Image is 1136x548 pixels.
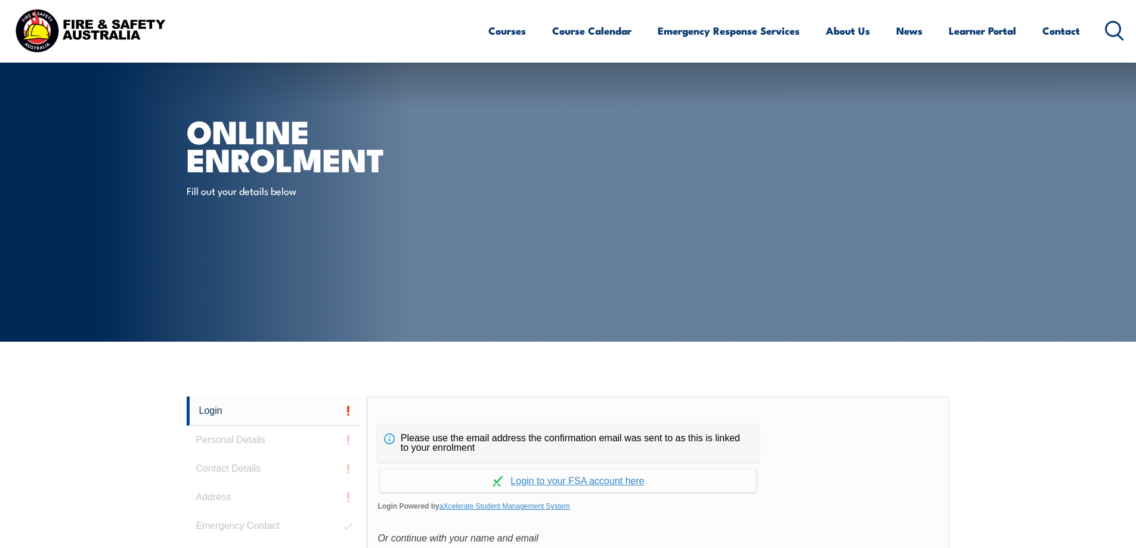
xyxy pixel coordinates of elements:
a: Login [187,397,361,426]
span: Login Powered by [377,497,939,515]
a: aXcelerate Student Management System [439,502,570,510]
a: News [896,15,923,47]
a: Courses [488,15,526,47]
a: Contact [1042,15,1080,47]
a: Learner Portal [949,15,1016,47]
img: Log in withaxcelerate [493,476,503,487]
a: Emergency Response Services [658,15,800,47]
a: Course Calendar [552,15,632,47]
h1: Online Enrolment [187,117,481,172]
p: Fill out your details below [187,184,404,197]
div: Or continue with your name and email [377,530,939,547]
div: Please use the email address the confirmation email was sent to as this is linked to your enrolment [377,424,759,462]
a: About Us [826,15,870,47]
